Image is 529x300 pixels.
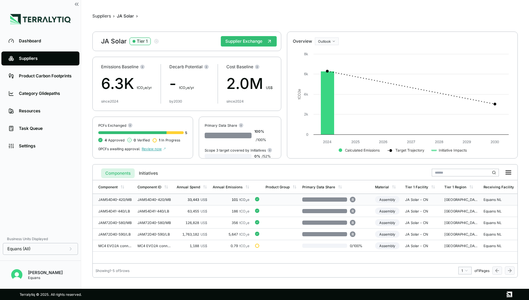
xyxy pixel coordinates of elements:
span: tCO e [239,197,249,202]
div: JA Solar - CN [405,244,439,248]
div: Primary Data Share [205,123,244,128]
span: US$ [200,221,207,225]
span: R [352,232,354,236]
span: 0 PCFs awaiting approval. [98,147,140,151]
div: 63,455 [177,209,207,213]
text: Initiative Impacts [439,148,467,153]
div: JAM72D40-580/MB [98,221,132,225]
div: Component [98,185,118,189]
span: Equans (All) [7,246,30,252]
div: Assembly [375,242,400,249]
div: 101 [213,197,249,202]
div: Assembly [375,219,400,226]
div: Showing 1 - 5 of 5 rows [96,268,129,273]
sub: 2 [246,245,247,249]
span: Review now [142,147,166,151]
div: 126,828 [177,221,207,225]
div: Equans [28,275,63,280]
div: JAM54D41-440/LB [98,209,132,213]
div: 33,443 [177,197,207,202]
sub: 2 [246,199,247,202]
div: Assembly [375,196,400,203]
div: 1,188 [177,244,207,248]
span: tCO e [239,244,249,248]
div: JA Solar - CN [405,221,439,225]
div: Task Queue [19,126,72,131]
button: 1 [458,267,472,274]
div: JAM72D40-590/LB [137,232,171,236]
span: t CO e/yr [179,85,194,90]
div: Business Units Displayed [3,235,78,243]
img: Nitin Shetty [11,269,22,280]
div: 186 [213,209,249,213]
text: 2028 [435,140,443,144]
span: R [352,221,354,225]
span: 4 [105,138,107,142]
text: Calculated Emissions [345,148,380,152]
div: Tier 1 Facility [405,185,428,189]
div: [GEOGRAPHIC_DATA] [444,232,478,236]
button: Suppliers [92,13,111,19]
div: MC4 EVO2A connector [98,244,132,248]
div: JA Solar - CN [405,232,439,236]
span: 0 / 100 % [347,244,369,248]
div: Settings [19,143,72,149]
sub: 2 [246,222,247,225]
span: US$ [200,232,207,236]
div: Assembly [375,208,400,215]
span: US$ [200,197,207,202]
div: Assembly [375,231,400,238]
div: Equans NL [484,232,517,236]
div: Tier 1 [137,39,148,44]
div: Equans NL [484,209,517,213]
div: 1,763,182 [177,232,207,236]
text: 2025 [351,140,360,144]
div: JAM54D40-420/MB [137,197,171,202]
div: Resources [19,108,72,114]
div: 1 [461,268,468,273]
sub: 2 [185,87,187,90]
span: › [136,13,138,19]
img: Logo [10,14,71,25]
div: Equans NL [484,221,517,225]
div: JA Solar - CN [405,197,439,202]
div: Product Group [266,185,290,189]
span: US$ [200,244,207,248]
span: 100 % [254,129,264,133]
div: JA Solar - CN [405,209,439,213]
text: 2k [304,112,308,116]
div: Primary Data Share [302,185,335,189]
div: JAM54D41-440/LB [137,209,171,213]
div: [GEOGRAPHIC_DATA] [444,244,478,248]
span: In Progress [159,138,180,142]
div: 2.0M [226,72,273,95]
div: 0.79 [213,244,249,248]
span: R [352,197,354,202]
div: Scope 3 target covered by Initiatives [205,147,272,153]
div: JAM54D40-420/MB [98,197,132,202]
div: Material [375,185,389,189]
text: 8k [304,52,308,56]
div: JAM72D40-580/MB [137,221,171,225]
button: Outlook [315,37,339,45]
div: Category Glidepaths [19,91,72,96]
span: US$ [266,85,273,90]
div: Product Carbon Footprints [19,73,72,79]
div: Overview [293,39,312,44]
div: Equans NL [484,197,517,202]
text: 2030 [491,140,499,144]
div: [PERSON_NAME] [28,270,63,275]
div: Receiving Facility [484,185,514,189]
div: 6.3K [101,72,152,95]
div: Cost Baseline [226,64,273,70]
div: Emissions Baseline [101,64,152,70]
tspan: 2 [297,91,301,93]
button: Open user button [8,266,25,283]
div: since 2024 [101,99,118,103]
div: MC4 EVO2A connector [137,244,171,248]
div: PCFs Exchanged [98,123,187,128]
text: Target Trajectory [395,148,424,153]
span: Approved [105,138,125,142]
div: Tier 1 Region [444,185,466,189]
div: JAM72D40-590/LB [98,232,132,236]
